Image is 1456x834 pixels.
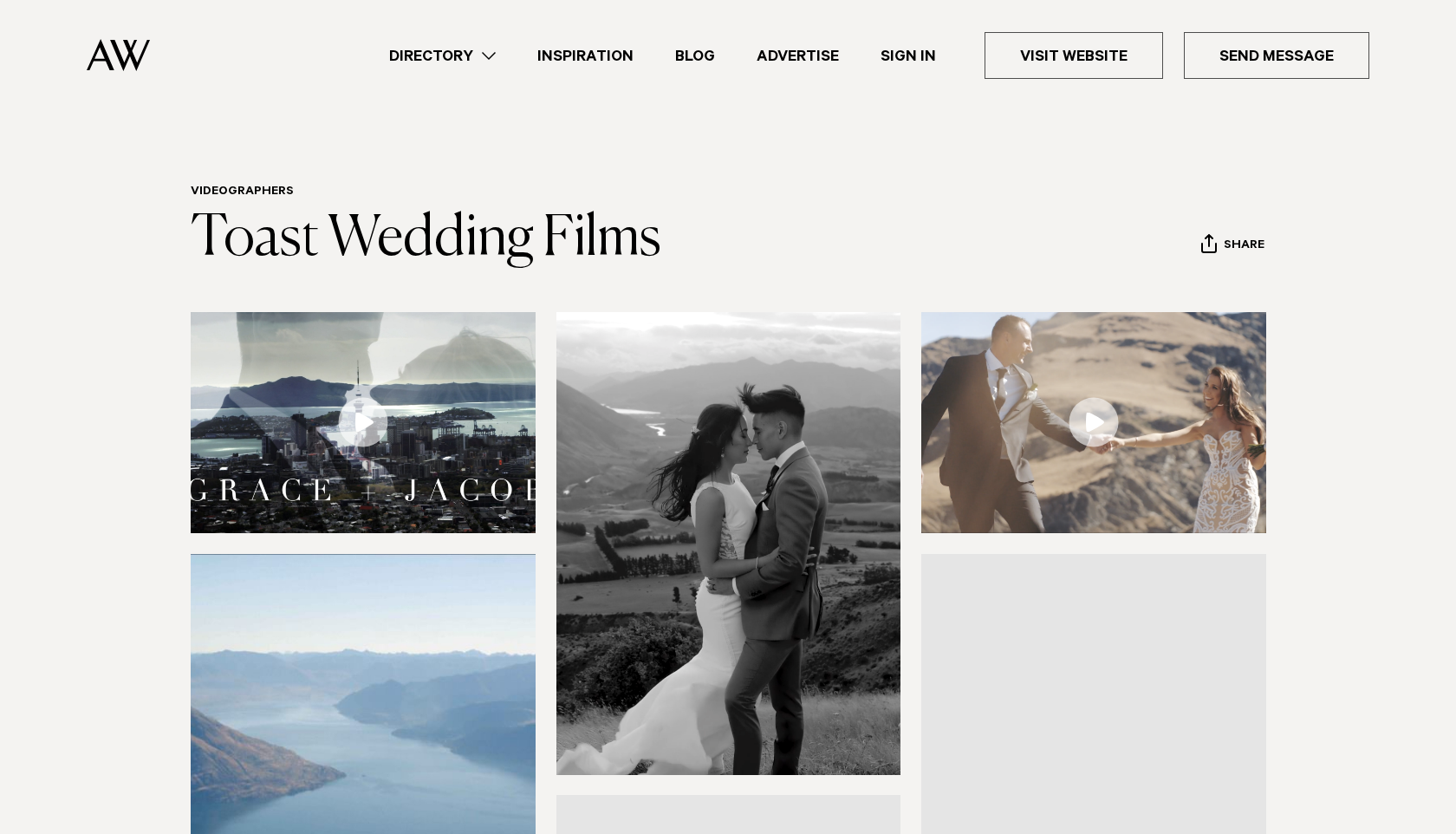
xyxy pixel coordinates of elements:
img: Auckland Weddings Logo [87,39,150,71]
a: Visit Website [985,32,1163,79]
a: Send Message [1184,32,1369,79]
a: Videographers [191,186,294,199]
a: Advertise [736,44,860,68]
button: Share [1200,233,1265,259]
a: Toast Wedding Films [191,212,661,267]
span: Share [1224,238,1264,255]
a: Blog [654,44,736,68]
a: Inspiration [517,44,654,68]
a: Sign In [860,44,957,68]
a: Directory [368,44,517,68]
